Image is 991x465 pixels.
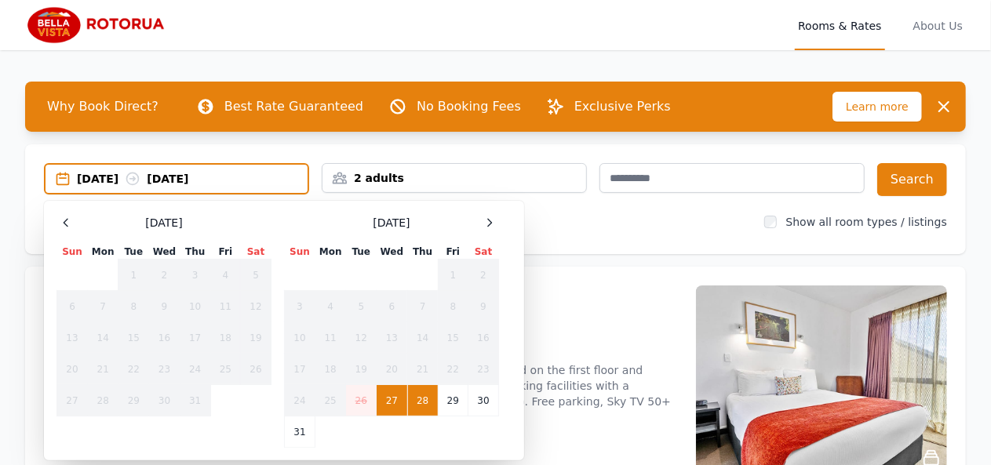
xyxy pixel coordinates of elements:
td: 1 [438,260,468,291]
th: Sun [57,245,88,260]
td: 7 [407,291,438,322]
td: 5 [346,291,377,322]
td: 29 [118,385,149,416]
td: 25 [210,354,240,385]
td: 17 [180,322,210,354]
td: 13 [377,322,407,354]
p: Best Rate Guaranteed [224,97,363,116]
td: 30 [468,385,499,416]
td: 15 [118,322,149,354]
p: Exclusive Perks [574,97,671,116]
td: 26 [241,354,271,385]
td: 11 [315,322,346,354]
td: 21 [407,354,438,385]
td: 29 [438,385,468,416]
td: 9 [149,291,180,322]
td: 14 [88,322,118,354]
td: 10 [180,291,210,322]
td: 11 [210,291,240,322]
td: 2 [149,260,180,291]
td: 27 [377,385,407,416]
td: 15 [438,322,468,354]
img: Bella Vista Rotorua [25,6,176,44]
td: 1 [118,260,149,291]
td: 18 [210,322,240,354]
td: 6 [377,291,407,322]
button: Search [877,163,947,196]
span: Why Book Direct? [35,91,171,122]
td: 27 [57,385,88,416]
div: 2 adults [322,170,586,186]
th: Fri [438,245,468,260]
td: 16 [149,322,180,354]
span: [DATE] [373,215,410,231]
td: 20 [57,354,88,385]
td: 16 [468,322,499,354]
td: 30 [149,385,180,416]
th: Sun [285,245,315,260]
td: 22 [118,354,149,385]
td: 20 [377,354,407,385]
p: No Booking Fees [417,97,521,116]
th: Wed [149,245,180,260]
td: 8 [438,291,468,322]
th: Tue [118,245,149,260]
td: 5 [241,260,271,291]
th: Mon [315,245,346,260]
th: Tue [346,245,377,260]
td: 3 [180,260,210,291]
td: 25 [315,385,346,416]
td: 14 [407,322,438,354]
td: 9 [468,291,499,322]
td: 26 [346,385,377,416]
td: 23 [149,354,180,385]
td: 28 [88,385,118,416]
td: 13 [57,322,88,354]
td: 4 [210,260,240,291]
td: 2 [468,260,499,291]
td: 12 [346,322,377,354]
td: 17 [285,354,315,385]
td: 23 [468,354,499,385]
td: 19 [346,354,377,385]
td: 24 [180,354,210,385]
td: 28 [407,385,438,416]
td: 7 [88,291,118,322]
div: [DATE] [DATE] [77,171,308,187]
td: 22 [438,354,468,385]
th: Mon [88,245,118,260]
td: 10 [285,322,315,354]
td: 6 [57,291,88,322]
span: [DATE] [145,215,182,231]
td: 12 [241,291,271,322]
th: Sat [468,245,499,260]
th: Fri [210,245,240,260]
th: Thu [407,245,438,260]
label: Show all room types / listings [786,216,947,228]
th: Sat [241,245,271,260]
td: 24 [285,385,315,416]
td: 18 [315,354,346,385]
th: Thu [180,245,210,260]
span: Learn more [833,92,922,122]
td: 31 [285,416,315,448]
td: 4 [315,291,346,322]
td: 8 [118,291,149,322]
td: 3 [285,291,315,322]
th: Wed [377,245,407,260]
td: 31 [180,385,210,416]
td: 19 [241,322,271,354]
td: 21 [88,354,118,385]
